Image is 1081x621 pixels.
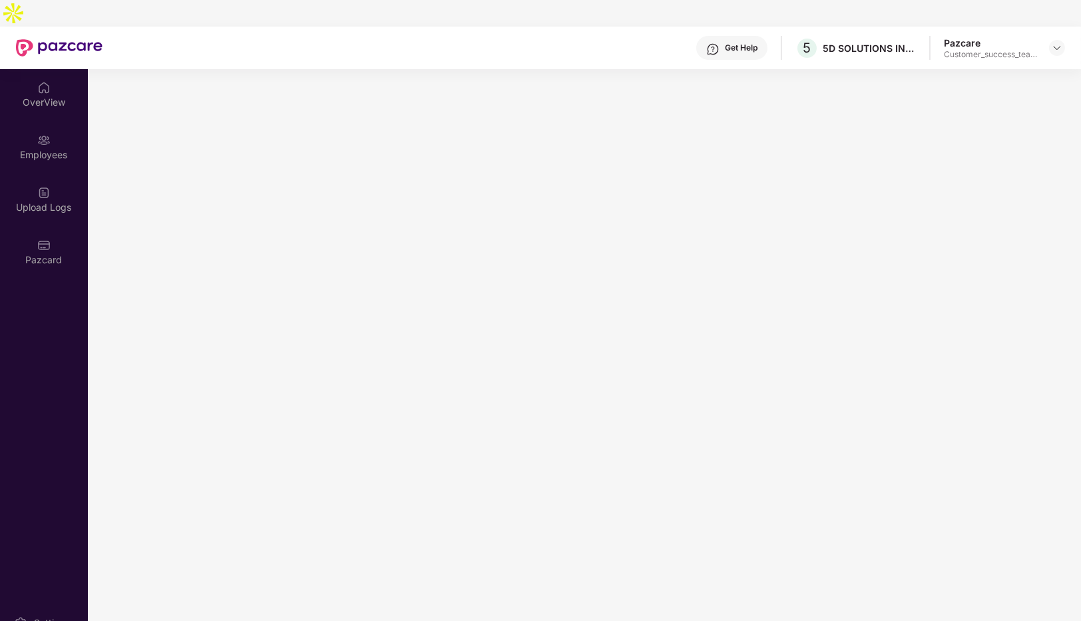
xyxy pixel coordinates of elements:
img: svg+xml;base64,PHN2ZyBpZD0iSG9tZSIgeG1sbnM9Imh0dHA6Ly93d3cudzMub3JnLzIwMDAvc3ZnIiB3aWR0aD0iMjAiIG... [37,81,51,94]
img: svg+xml;base64,PHN2ZyBpZD0iSGVscC0zMngzMiIgeG1sbnM9Imh0dHA6Ly93d3cudzMub3JnLzIwMDAvc3ZnIiB3aWR0aD... [706,43,720,56]
img: svg+xml;base64,PHN2ZyBpZD0iRW1wbG95ZWVzIiB4bWxucz0iaHR0cDovL3d3dy53My5vcmcvMjAwMC9zdmciIHdpZHRoPS... [37,134,51,147]
div: Pazcare [944,37,1037,49]
img: svg+xml;base64,PHN2ZyBpZD0iVXBsb2FkX0xvZ3MiIGRhdGEtbmFtZT0iVXBsb2FkIExvZ3MiIHhtbG5zPSJodHRwOi8vd3... [37,186,51,199]
img: svg+xml;base64,PHN2ZyBpZD0iUGF6Y2FyZCIgeG1sbnM9Imh0dHA6Ly93d3cudzMub3JnLzIwMDAvc3ZnIiB3aWR0aD0iMj... [37,239,51,252]
div: 5D SOLUTIONS INDIA PRIVATE LIMITED [823,42,916,55]
span: 5 [803,40,811,56]
img: svg+xml;base64,PHN2ZyBpZD0iRHJvcGRvd24tMzJ4MzIiIHhtbG5zPSJodHRwOi8vd3d3LnczLm9yZy8yMDAwL3N2ZyIgd2... [1052,43,1062,53]
div: Get Help [725,43,757,53]
div: Customer_success_team_lead [944,49,1037,60]
img: New Pazcare Logo [16,39,103,57]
